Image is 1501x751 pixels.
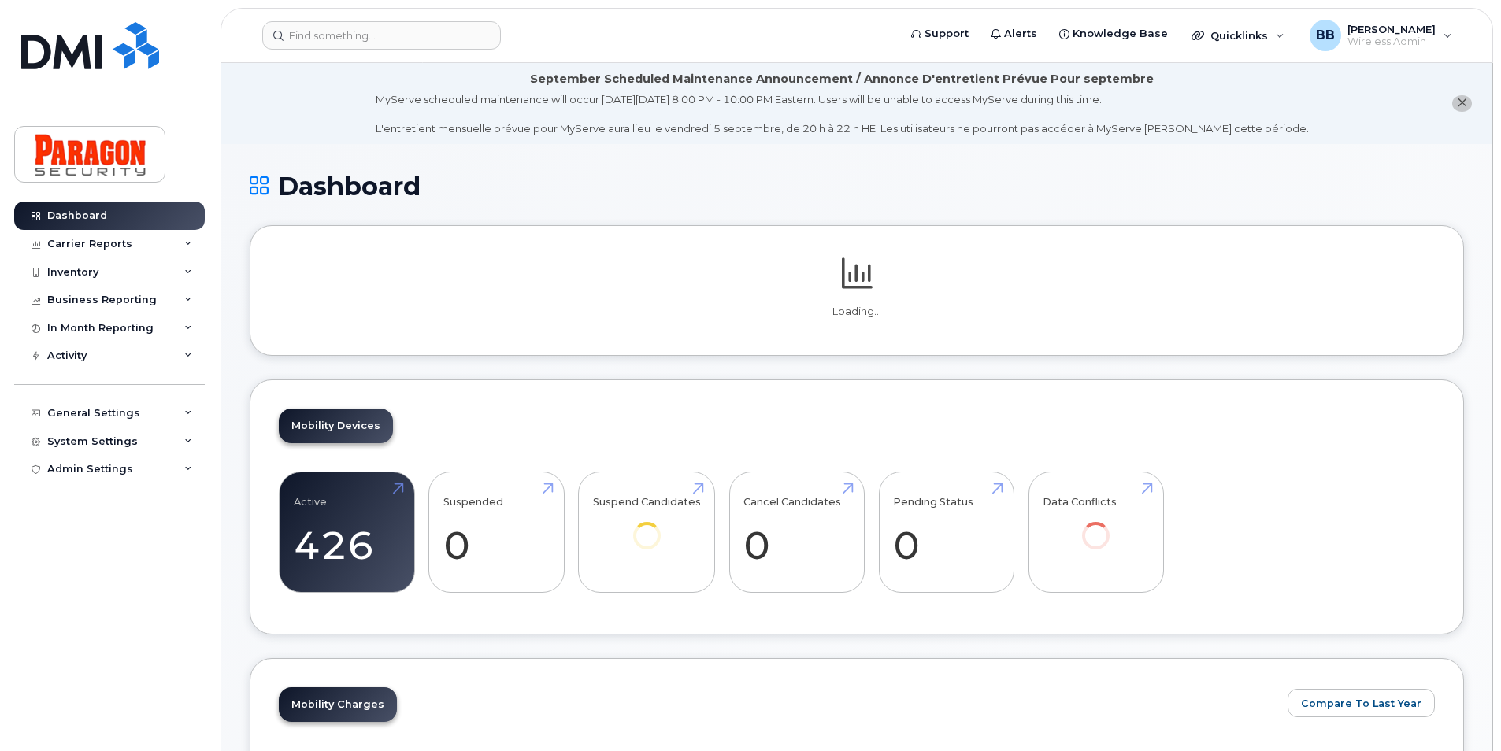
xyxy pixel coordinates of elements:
[443,480,550,584] a: Suspended 0
[1288,689,1435,717] button: Compare To Last Year
[376,92,1309,136] div: MyServe scheduled maintenance will occur [DATE][DATE] 8:00 PM - 10:00 PM Eastern. Users will be u...
[1452,95,1472,112] button: close notification
[1301,696,1421,711] span: Compare To Last Year
[530,71,1154,87] div: September Scheduled Maintenance Announcement / Annonce D'entretient Prévue Pour septembre
[294,480,400,584] a: Active 426
[593,480,701,571] a: Suspend Candidates
[279,305,1435,319] p: Loading...
[250,172,1464,200] h1: Dashboard
[743,480,850,584] a: Cancel Candidates 0
[1043,480,1149,571] a: Data Conflicts
[279,409,393,443] a: Mobility Devices
[279,687,397,722] a: Mobility Charges
[893,480,999,584] a: Pending Status 0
